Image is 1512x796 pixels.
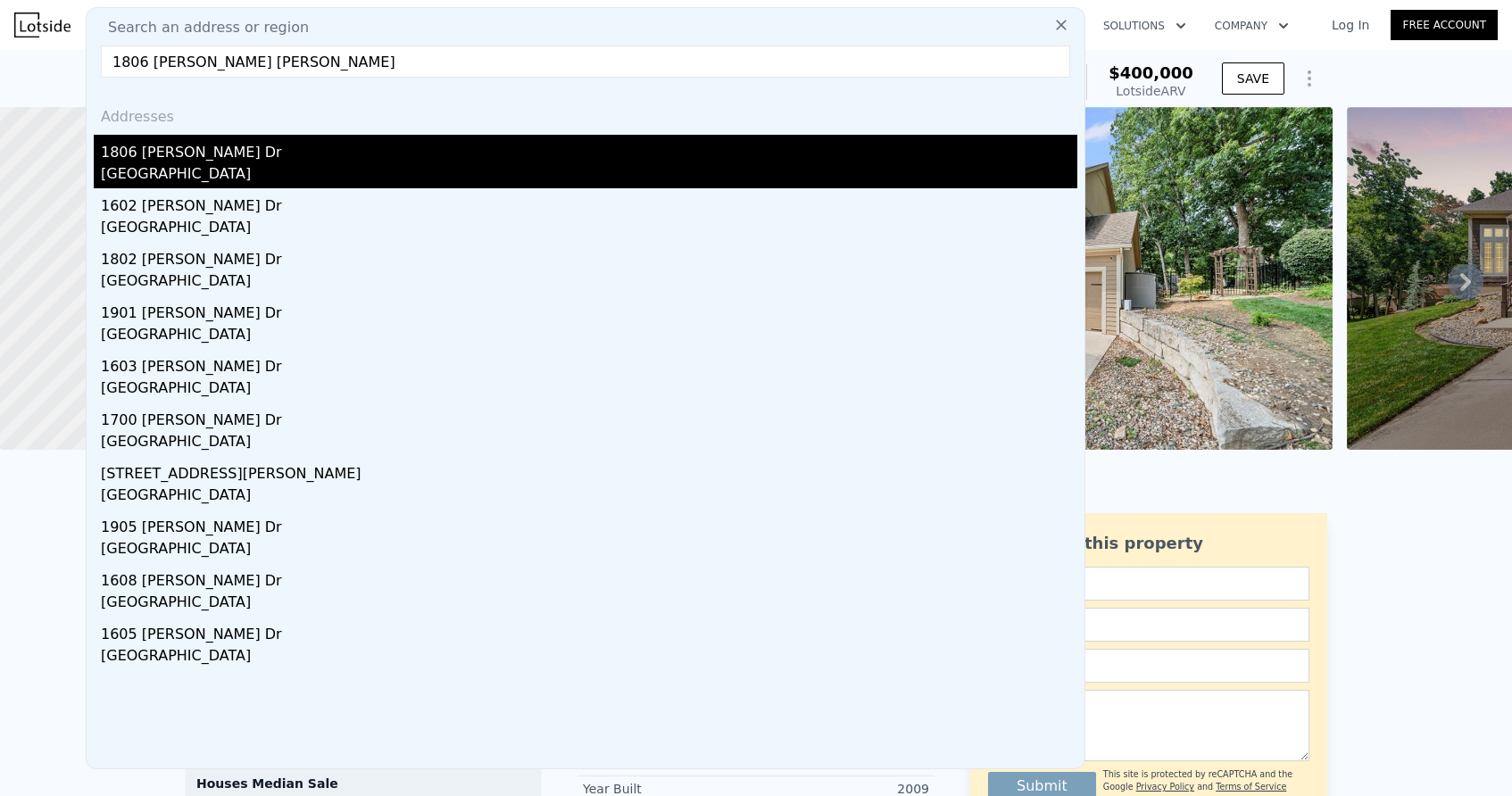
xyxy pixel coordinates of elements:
div: 1802 [PERSON_NAME] Dr [101,242,1077,270]
button: SAVE [1222,62,1284,95]
a: Log In [1310,16,1391,34]
img: Lotside [14,12,71,37]
button: Company [1200,10,1303,42]
div: 1905 [PERSON_NAME] Dr [101,510,1077,538]
div: [GEOGRAPHIC_DATA] [101,538,1077,563]
div: [GEOGRAPHIC_DATA] [101,645,1077,670]
div: Ask about this property [988,531,1309,556]
div: [GEOGRAPHIC_DATA] [101,592,1077,617]
div: Houses Median Sale [196,775,530,792]
div: Lotside ARV [1109,82,1193,100]
span: $400,000 [1109,63,1193,82]
div: 1901 [PERSON_NAME] Dr [101,295,1077,324]
div: [GEOGRAPHIC_DATA] [101,163,1077,188]
a: Privacy Policy [1136,782,1194,792]
div: [GEOGRAPHIC_DATA] [101,377,1077,402]
div: [GEOGRAPHIC_DATA] [101,270,1077,295]
div: 1806 [PERSON_NAME] Dr [101,135,1077,163]
a: Terms of Service [1216,782,1286,792]
a: Free Account [1391,10,1498,40]
div: 1700 [PERSON_NAME] Dr [101,402,1077,431]
div: 1603 [PERSON_NAME] Dr [101,349,1077,377]
div: [GEOGRAPHIC_DATA] [101,217,1077,242]
button: Solutions [1089,10,1200,42]
input: Email [988,608,1309,642]
div: 1602 [PERSON_NAME] Dr [101,188,1077,217]
input: Phone [988,649,1309,683]
span: Search an address or region [94,17,309,38]
div: [GEOGRAPHIC_DATA] [101,324,1077,349]
input: Enter an address, city, region, neighborhood or zip code [101,46,1070,78]
div: Addresses [94,92,1077,135]
div: 1605 [PERSON_NAME] Dr [101,617,1077,645]
div: [STREET_ADDRESS][PERSON_NAME] [101,456,1077,485]
div: [GEOGRAPHIC_DATA] [101,431,1077,456]
input: Name [988,567,1309,601]
div: [GEOGRAPHIC_DATA] [101,485,1077,510]
button: Show Options [1292,61,1327,96]
div: 1608 [PERSON_NAME] Dr [101,563,1077,592]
